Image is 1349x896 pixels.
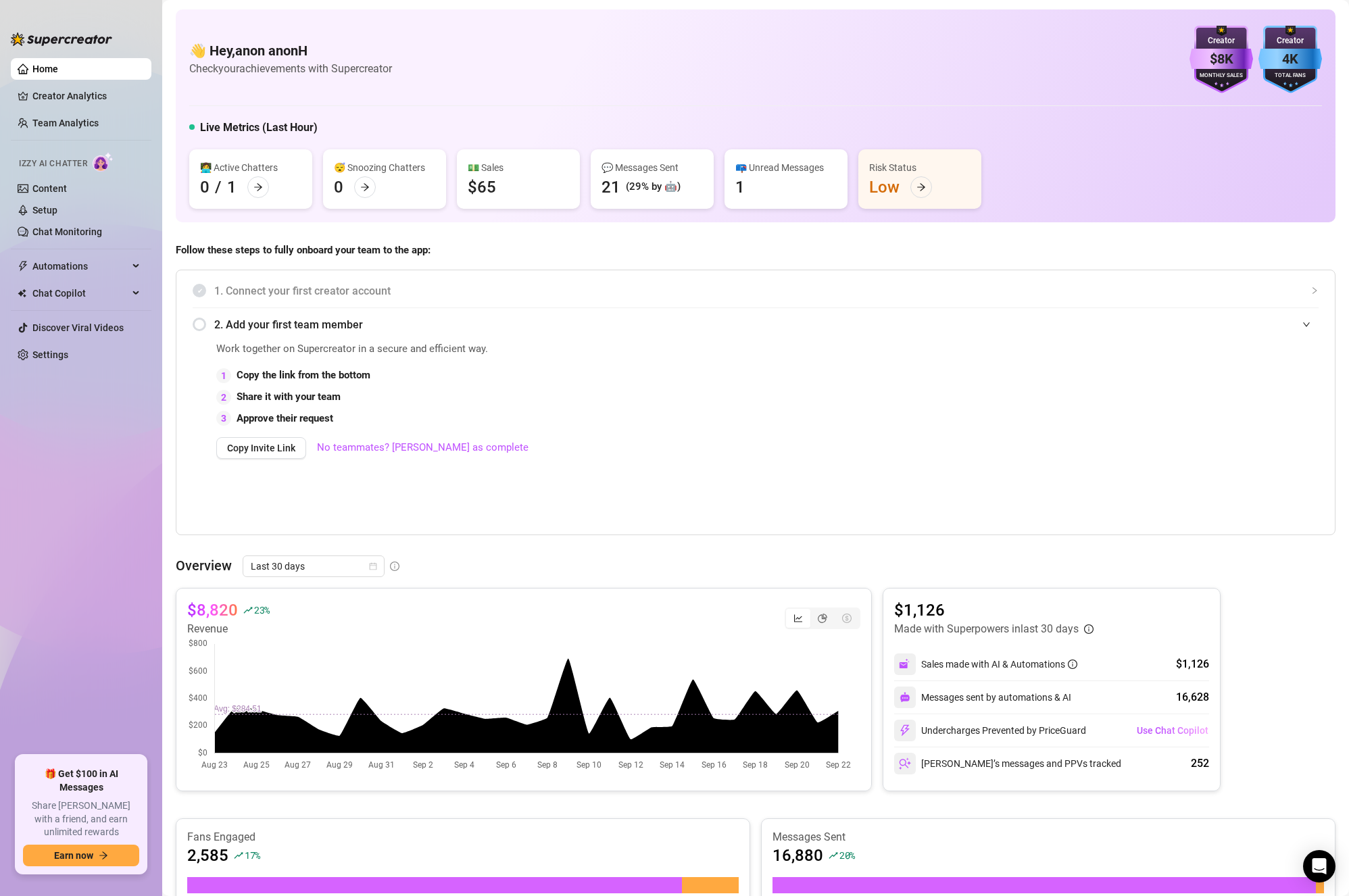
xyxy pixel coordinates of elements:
[216,437,306,459] button: Copy Invite Link
[1189,72,1253,80] div: Monthly Sales
[1258,49,1322,70] div: 4K
[818,614,827,623] span: pie-chart
[23,768,139,794] span: 🎁 Get $100 in AI Messages
[32,255,128,277] span: Automations
[32,64,58,74] a: Home
[1137,725,1208,736] span: Use Chat Copilot
[1176,656,1209,672] div: $1,126
[602,160,703,175] div: 💬 Messages Sent
[1191,755,1209,772] div: 252
[93,152,114,172] img: AI Chatter
[32,85,141,107] a: Creator Analytics
[227,443,295,453] span: Copy Invite Link
[200,176,210,198] div: 0
[189,41,392,60] h4: 👋 Hey, anon anonH
[193,274,1319,307] div: 1. Connect your first creator account
[334,176,343,198] div: 0
[894,720,1086,741] div: Undercharges Prevented by PriceGuard
[193,308,1319,341] div: 2. Add your first team member
[187,599,238,621] article: $8,820
[32,226,102,237] a: Chat Monitoring
[1189,26,1253,93] img: purple-badge-B9DA21FR.svg
[237,369,370,381] strong: Copy the link from the bottom
[1189,49,1253,70] div: $8K
[894,687,1071,708] div: Messages sent by automations & AI
[227,176,237,198] div: 1
[176,244,431,256] strong: Follow these steps to fully onboard your team to the app:
[216,411,231,426] div: 3
[187,830,739,845] article: Fans Engaged
[916,182,926,192] span: arrow-right
[1048,341,1319,514] iframe: Adding Team Members
[32,282,128,304] span: Chat Copilot
[785,607,860,629] div: segmented control
[254,603,270,616] span: 23 %
[829,851,838,860] span: rise
[1068,659,1077,669] span: info-circle
[234,851,243,860] span: rise
[899,757,911,770] img: svg%3e
[187,845,228,866] article: 2,585
[1302,320,1310,328] span: expanded
[243,605,253,615] span: rise
[468,160,569,175] div: 💵 Sales
[216,390,231,405] div: 2
[842,614,852,623] span: dollar-circle
[32,349,68,360] a: Settings
[1176,689,1209,705] div: 16,628
[317,440,529,456] a: No teammates? [PERSON_NAME] as complete
[360,182,370,192] span: arrow-right
[1189,34,1253,47] div: Creator
[894,621,1079,637] article: Made with Superpowers in last 30 days
[19,157,87,170] span: Izzy AI Chatter
[369,562,377,570] span: calendar
[772,830,1324,845] article: Messages Sent
[200,120,318,136] h5: Live Metrics (Last Hour)
[54,850,93,861] span: Earn now
[176,555,232,576] article: Overview
[32,183,67,194] a: Content
[23,845,139,866] button: Earn nowarrow-right
[32,322,124,333] a: Discover Viral Videos
[214,316,1319,333] span: 2. Add your first team member
[899,724,911,737] img: svg%3e
[894,599,1094,621] article: $1,126
[921,657,1077,672] div: Sales made with AI & Automations
[602,176,620,198] div: 21
[1258,34,1322,47] div: Creator
[900,692,910,703] img: svg%3e
[735,176,745,198] div: 1
[18,289,26,298] img: Chat Copilot
[99,851,108,860] span: arrow-right
[200,160,301,175] div: 👩‍💻 Active Chatters
[839,849,855,862] span: 20 %
[772,845,823,866] article: 16,880
[32,118,99,128] a: Team Analytics
[18,261,28,272] span: thunderbolt
[1084,624,1094,634] span: info-circle
[334,160,435,175] div: 😴 Snoozing Chatters
[390,562,399,571] span: info-circle
[1303,850,1335,882] div: Open Intercom Messenger
[237,412,333,424] strong: Approve their request
[214,282,1319,299] span: 1. Connect your first creator account
[253,182,263,192] span: arrow-right
[23,799,139,839] span: Share [PERSON_NAME] with a friend, and earn unlimited rewards
[216,368,231,383] div: 1
[468,176,496,198] div: $65
[11,32,112,46] img: logo-BBDzfeDw.svg
[32,205,57,216] a: Setup
[793,614,803,623] span: line-chart
[735,160,837,175] div: 📪 Unread Messages
[899,658,911,670] img: svg%3e
[237,391,341,403] strong: Share it with your team
[1136,720,1209,741] button: Use Chat Copilot
[626,179,681,195] div: (29% by 🤖)
[251,556,376,576] span: Last 30 days
[245,849,260,862] span: 17 %
[1258,72,1322,80] div: Total Fans
[894,753,1121,774] div: [PERSON_NAME]’s messages and PPVs tracked
[189,60,392,77] article: Check your achievements with Supercreator
[216,341,1014,357] span: Work together on Supercreator in a secure and efficient way.
[187,621,270,637] article: Revenue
